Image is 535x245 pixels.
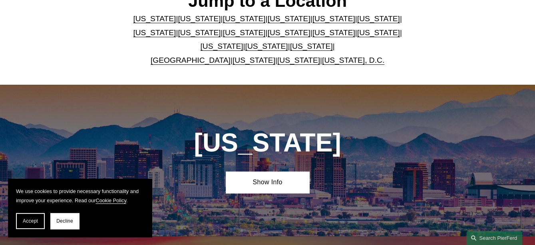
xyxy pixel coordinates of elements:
a: [US_STATE] [268,14,310,23]
p: We use cookies to provide necessary functionality and improve your experience. Read our . [16,187,144,205]
button: Decline [50,213,79,229]
a: [US_STATE] [133,14,176,23]
span: Decline [56,218,73,224]
a: [US_STATE] [290,42,333,50]
a: [US_STATE] [312,14,355,23]
span: Accept [23,218,38,224]
a: [US_STATE] [223,14,265,23]
a: [US_STATE] [233,56,275,64]
a: Search this site [466,231,522,245]
section: Cookie banner [8,179,152,237]
a: [US_STATE] [178,14,221,23]
a: [US_STATE] [245,42,288,50]
p: | | | | | | | | | | | | | | | | | | [121,12,414,67]
a: [US_STATE] [357,28,400,37]
a: [US_STATE] [178,28,221,37]
a: Show Info [226,171,310,193]
a: Cookie Policy [95,197,126,203]
a: [US_STATE] [223,28,265,37]
a: [US_STATE] [357,14,400,23]
a: [US_STATE] [200,42,243,50]
a: [GEOGRAPHIC_DATA] [151,56,231,64]
button: Accept [16,213,45,229]
a: [US_STATE], D.C. [322,56,384,64]
a: [US_STATE] [312,28,355,37]
a: [US_STATE] [133,28,176,37]
a: [US_STATE] [277,56,320,64]
h1: [US_STATE] [163,128,372,157]
a: [US_STATE] [268,28,310,37]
